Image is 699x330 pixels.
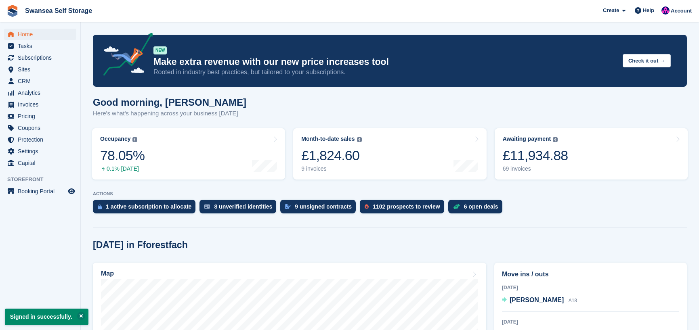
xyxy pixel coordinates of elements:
div: 0.1% [DATE] [100,165,145,172]
a: 1 active subscription to allocate [93,200,199,217]
div: 78.05% [100,147,145,164]
a: [PERSON_NAME] A18 [502,295,577,306]
a: menu [4,40,76,52]
div: 69 invoices [503,165,568,172]
a: menu [4,186,76,197]
img: contract_signature_icon-13c848040528278c33f63329250d36e43548de30e8caae1d1a13099fd9432cc5.svg [285,204,291,209]
p: ACTIONS [93,191,687,196]
span: Protection [18,134,66,145]
span: Capital [18,157,66,169]
img: prospect-51fa495bee0391a8d652442698ab0144808aea92771e9ea1ae160a38d050c398.svg [365,204,369,209]
div: Awaiting payment [503,136,551,142]
span: Pricing [18,111,66,122]
span: Account [671,7,692,15]
span: Invoices [18,99,66,110]
h2: [DATE] in Fforestfach [93,240,188,251]
span: Analytics [18,87,66,98]
a: menu [4,87,76,98]
div: 6 open deals [464,203,498,210]
span: Tasks [18,40,66,52]
a: 8 unverified identities [199,200,280,217]
p: Signed in successfully. [5,309,88,325]
a: 9 unsigned contracts [280,200,360,217]
img: icon-info-grey-7440780725fd019a000dd9b08b2336e03edf1995a4989e88bcd33f0948082b44.svg [357,137,362,142]
a: menu [4,146,76,157]
div: 9 unsigned contracts [295,203,352,210]
p: Rooted in industry best practices, but tailored to your subscriptions. [153,68,616,77]
img: deal-1b604bf984904fb50ccaf53a9ad4b4a5d6e5aea283cecdc64d6e3604feb123c2.svg [453,204,460,209]
img: price-adjustments-announcement-icon-8257ccfd72463d97f412b2fc003d46551f7dbcb40ab6d574587a9cd5c0d94... [97,33,153,79]
div: £1,824.60 [301,147,361,164]
div: 1 active subscription to allocate [106,203,191,210]
a: Awaiting payment £11,934.88 69 invoices [495,128,688,180]
a: 1102 prospects to review [360,200,448,217]
div: £11,934.88 [503,147,568,164]
a: Preview store [67,186,76,196]
a: 6 open deals [448,200,506,217]
div: Occupancy [100,136,130,142]
span: Sites [18,64,66,75]
div: NEW [153,46,167,54]
img: stora-icon-8386f47178a22dfd0bd8f6a31ec36ba5ce8667c1dd55bd0f319d3a0aa187defe.svg [6,5,19,17]
img: icon-info-grey-7440780725fd019a000dd9b08b2336e03edf1995a4989e88bcd33f0948082b44.svg [132,137,137,142]
a: menu [4,75,76,87]
a: menu [4,122,76,134]
a: menu [4,52,76,63]
p: Make extra revenue with our new price increases tool [153,56,616,68]
h1: Good morning, [PERSON_NAME] [93,97,246,108]
span: A18 [569,298,577,303]
a: menu [4,29,76,40]
span: Settings [18,146,66,157]
div: 8 unverified identities [214,203,272,210]
span: Subscriptions [18,52,66,63]
a: Month-to-date sales £1,824.60 9 invoices [293,128,486,180]
p: Here's what's happening across your business [DATE] [93,109,246,118]
h2: Map [101,270,114,277]
div: [DATE] [502,318,679,326]
span: Home [18,29,66,40]
span: [PERSON_NAME] [510,297,564,303]
a: Swansea Self Storage [22,4,95,17]
img: verify_identity-adf6edd0f0f0b5bbfe63781bf79b02c33cf7c696d77639b501bdc392416b5a36.svg [204,204,210,209]
div: [DATE] [502,284,679,291]
span: CRM [18,75,66,87]
a: menu [4,64,76,75]
a: menu [4,111,76,122]
div: Month-to-date sales [301,136,355,142]
img: Donna Davies [661,6,670,15]
div: 1102 prospects to review [373,203,440,210]
img: active_subscription_to_allocate_icon-d502201f5373d7db506a760aba3b589e785aa758c864c3986d89f69b8ff3... [98,204,102,209]
span: Help [643,6,654,15]
a: menu [4,134,76,145]
span: Create [603,6,619,15]
img: icon-info-grey-7440780725fd019a000dd9b08b2336e03edf1995a4989e88bcd33f0948082b44.svg [553,137,558,142]
span: Coupons [18,122,66,134]
span: Booking Portal [18,186,66,197]
span: Storefront [7,175,80,184]
a: Occupancy 78.05% 0.1% [DATE] [92,128,285,180]
div: 9 invoices [301,165,361,172]
h2: Move ins / outs [502,269,679,279]
a: menu [4,99,76,110]
button: Check it out → [623,54,671,67]
a: menu [4,157,76,169]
